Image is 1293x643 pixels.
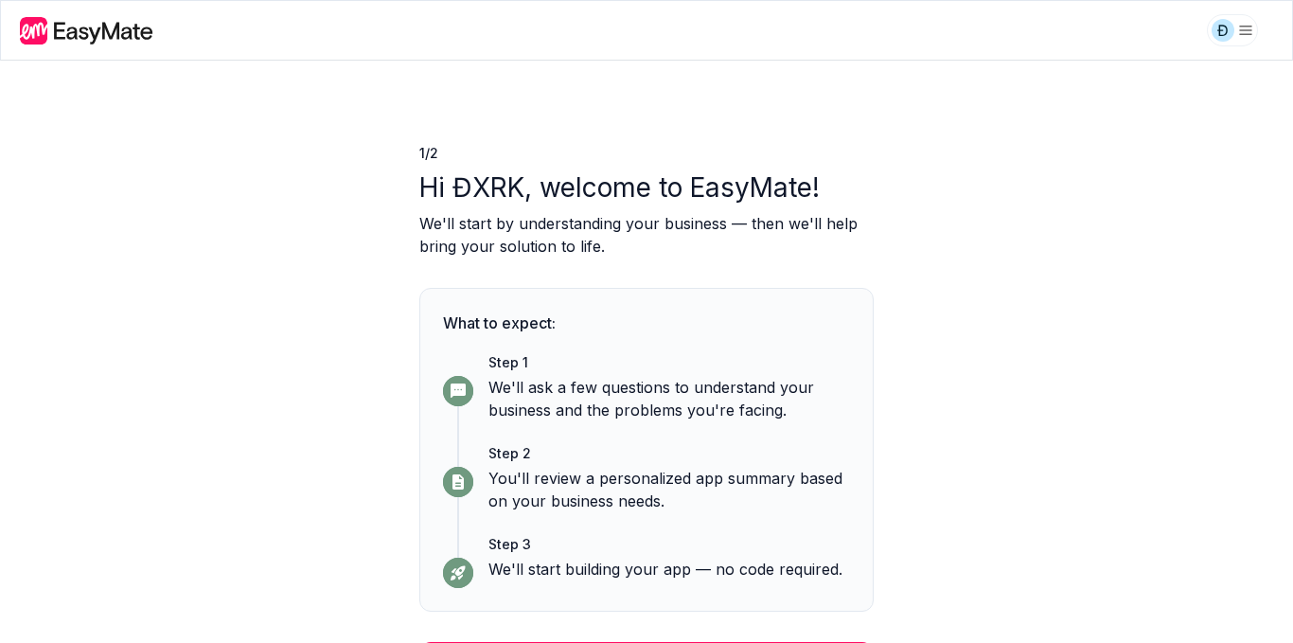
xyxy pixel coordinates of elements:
p: Step 2 [488,444,850,463]
div: Đ [1212,19,1234,42]
p: 1 / 2 [419,144,874,163]
p: Hi ĐXRK, welcome to EasyMate! [419,170,874,205]
p: We'll start by understanding your business — then we'll help bring your solution to life. [419,212,874,258]
p: You'll review a personalized app summary based on your business needs. [488,467,850,512]
p: What to expect: [443,312,850,334]
p: Step 1 [488,353,850,372]
p: We'll ask a few questions to understand your business and the problems you're facing. [488,376,850,421]
p: Step 3 [488,535,850,554]
p: We'll start building your app — no code required. [488,558,850,580]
